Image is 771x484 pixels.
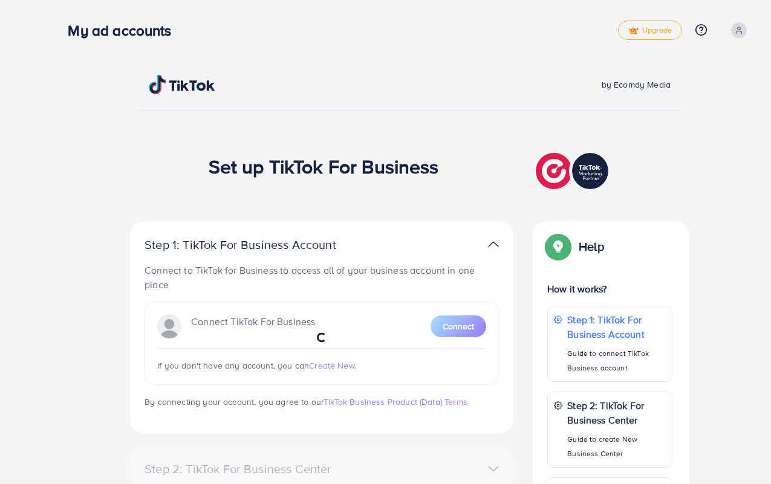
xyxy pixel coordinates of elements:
p: Step 1: TikTok For Business Account [567,312,666,341]
span: by Ecomdy Media [602,79,671,91]
a: tickUpgrade [618,21,682,40]
p: Step 2: TikTok For Business Center [567,398,666,427]
p: Help [579,239,604,254]
img: TikTok [149,75,215,94]
span: Upgrade [628,26,672,35]
p: Guide to create New Business Center [567,432,666,461]
img: tick [628,27,639,35]
p: Step 1: TikTok For Business Account [145,237,374,252]
img: TikTok partner [488,236,499,253]
p: Guide to connect TikTok Business account [567,346,666,375]
h3: My ad accounts [68,22,181,39]
p: How it works? [547,282,672,296]
img: Popup guide [547,236,569,257]
img: TikTok partner [536,150,611,192]
h1: Set up TikTok For Business [209,155,439,178]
